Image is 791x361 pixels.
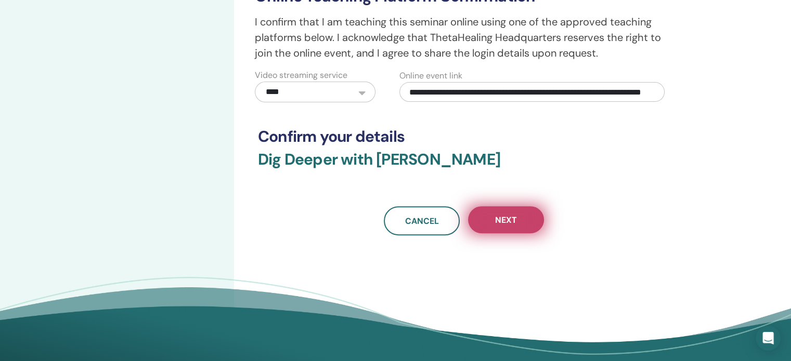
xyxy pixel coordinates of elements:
[258,150,670,181] h3: Dig Deeper with [PERSON_NAME]
[405,216,439,226] span: Cancel
[399,70,462,82] label: Online event link
[258,127,670,146] h3: Confirm your details
[468,206,544,233] button: Next
[384,206,460,235] a: Cancel
[255,14,673,61] p: I confirm that I am teaching this seminar online using one of the approved teaching platforms bel...
[255,69,347,82] label: Video streaming service
[495,215,517,225] span: Next
[756,326,781,351] div: Open Intercom Messenger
